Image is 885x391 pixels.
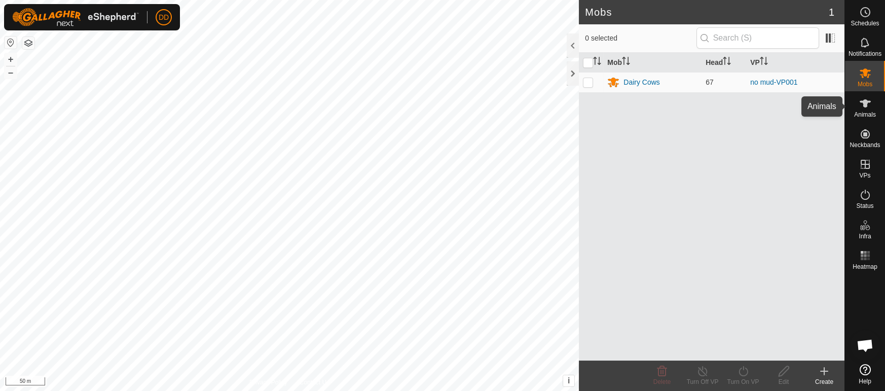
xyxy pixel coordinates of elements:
div: Create [804,377,844,386]
div: Dairy Cows [623,77,660,88]
input: Search (S) [696,27,819,49]
h2: Mobs [585,6,829,18]
span: Neckbands [850,142,880,148]
a: no mud-VP001 [750,78,797,86]
div: Turn Off VP [682,377,723,386]
span: Notifications [849,51,881,57]
div: Edit [763,377,804,386]
button: Map Layers [22,37,34,49]
span: Delete [653,378,671,385]
span: Mobs [858,81,872,87]
span: DD [159,12,169,23]
th: Head [702,53,746,73]
a: Help [845,360,885,388]
div: Turn On VP [723,377,763,386]
span: Animals [854,112,876,118]
p-sorticon: Activate to sort [760,58,768,66]
span: Schedules [851,20,879,26]
span: VPs [859,172,870,179]
img: Gallagher Logo [12,8,139,26]
a: Privacy Policy [249,378,287,387]
span: 0 selected [585,33,696,44]
th: Mob [603,53,702,73]
p-sorticon: Activate to sort [593,58,601,66]
div: Open chat [850,330,880,361]
span: 1 [829,5,834,20]
span: i [568,376,570,385]
p-sorticon: Activate to sort [622,58,630,66]
span: Status [856,203,873,209]
p-sorticon: Activate to sort [723,58,731,66]
button: – [5,66,17,79]
button: Reset Map [5,37,17,49]
button: + [5,53,17,65]
span: Infra [859,233,871,239]
span: Help [859,378,871,384]
th: VP [746,53,844,73]
a: Contact Us [300,378,329,387]
button: i [563,375,574,386]
span: 67 [706,78,714,86]
span: Heatmap [853,264,877,270]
